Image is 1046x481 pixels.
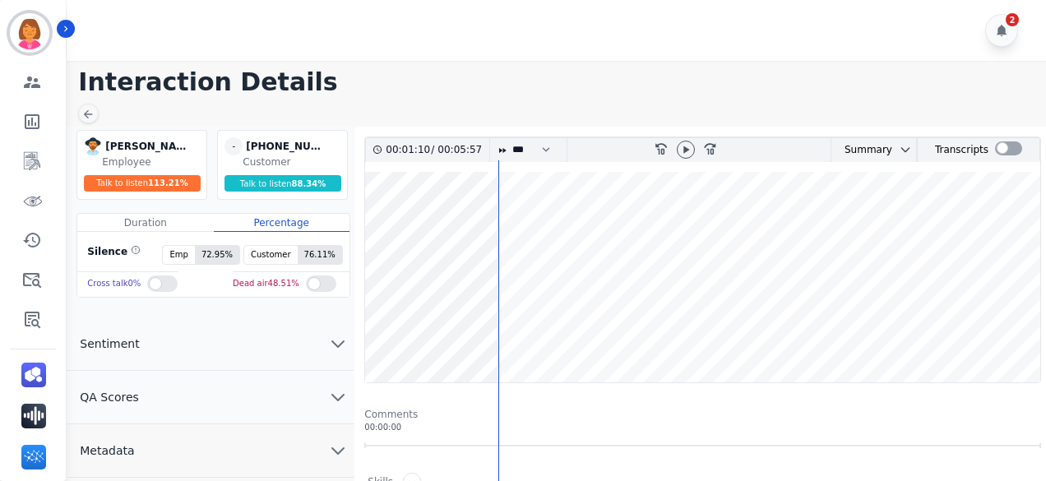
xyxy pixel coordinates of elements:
[298,246,342,264] span: 76.11 %
[892,143,912,156] button: chevron down
[102,155,203,169] div: Employee
[831,138,892,162] div: Summary
[224,137,243,155] span: -
[328,387,348,407] svg: chevron down
[77,214,213,232] div: Duration
[224,175,341,192] div: Talk to listen
[244,246,298,264] span: Customer
[78,67,1046,97] h1: Interaction Details
[84,175,201,192] div: Talk to listen
[67,424,354,478] button: Metadata chevron down
[243,155,344,169] div: Customer
[233,272,299,296] div: Dead air 48.51 %
[67,389,152,405] span: QA Scores
[434,138,479,162] div: 00:05:57
[328,334,348,354] svg: chevron down
[67,442,147,459] span: Metadata
[84,245,141,265] div: Silence
[364,408,1041,421] div: Comments
[163,246,194,264] span: Emp
[10,13,49,53] img: Bordered avatar
[148,178,188,187] span: 113.21 %
[246,137,328,155] div: [PHONE_NUMBER]
[87,272,141,296] div: Cross talk 0 %
[386,138,486,162] div: /
[1006,13,1019,26] div: 2
[364,421,1041,433] div: 00:00:00
[105,137,187,155] div: [PERSON_NAME]
[899,143,912,156] svg: chevron down
[935,138,988,162] div: Transcripts
[67,317,354,371] button: Sentiment chevron down
[214,214,349,232] div: Percentage
[292,179,326,188] span: 88.34 %
[386,138,431,162] div: 00:01:10
[328,441,348,460] svg: chevron down
[67,335,152,352] span: Sentiment
[195,246,239,264] span: 72.95 %
[67,371,354,424] button: QA Scores chevron down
